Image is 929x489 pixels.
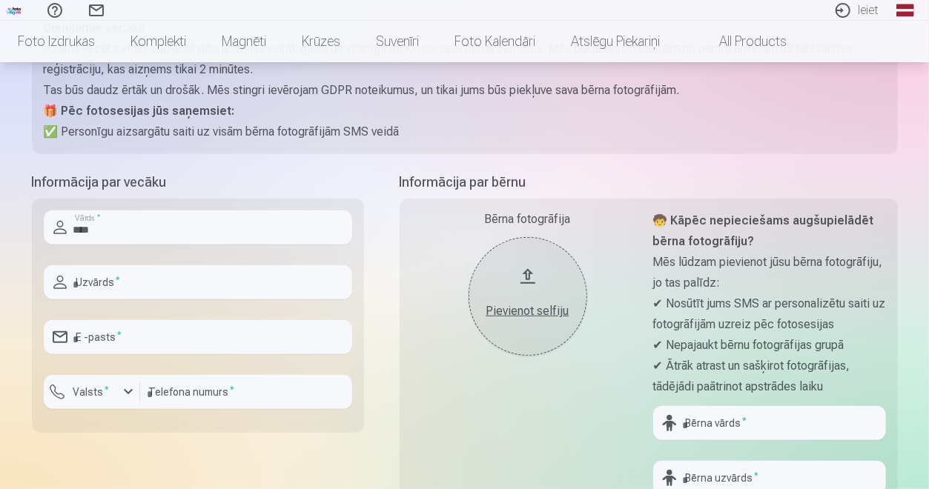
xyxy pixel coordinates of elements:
img: /fa1 [6,6,22,15]
a: Suvenīri [358,21,437,62]
label: Valsts [67,385,116,399]
a: Foto kalendāri [437,21,553,62]
p: ✔ Nepajaukt bērnu fotogrāfijas grupā [653,335,886,356]
h5: Informācija par bērnu [400,172,898,193]
h5: Informācija par vecāku [32,172,364,193]
strong: 🎁 Pēc fotosesijas jūs saņemsiet: [44,104,235,118]
p: ✔ Ātrāk atrast un sašķirot fotogrāfijas, tādējādi paātrinot apstrādes laiku [653,356,886,397]
button: Valsts* [44,375,140,409]
a: Magnēti [204,21,284,62]
div: Pievienot selfiju [483,302,572,320]
p: Tas būs daudz ērtāk un drošāk. Mēs stingri ievērojam GDPR noteikumus, un tikai jums būs piekļuve ... [44,80,886,101]
div: Bērna fotogrāfija [411,210,644,228]
button: Pievienot selfiju [469,237,587,356]
p: ✅ Personīgu aizsargātu saiti uz visām bērna fotogrāfijām SMS veidā [44,122,886,142]
p: ✔ Nosūtīt jums SMS ar personalizētu saiti uz fotogrāfijām uzreiz pēc fotosesijas [653,293,886,335]
a: Atslēgu piekariņi [553,21,678,62]
a: Komplekti [113,21,204,62]
strong: 🧒 Kāpēc nepieciešams augšupielādēt bērna fotogrāfiju? [653,213,874,248]
a: All products [678,21,804,62]
p: Mēs lūdzam pievienot jūsu bērna fotogrāfiju, jo tas palīdz: [653,252,886,293]
a: Krūzes [284,21,358,62]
